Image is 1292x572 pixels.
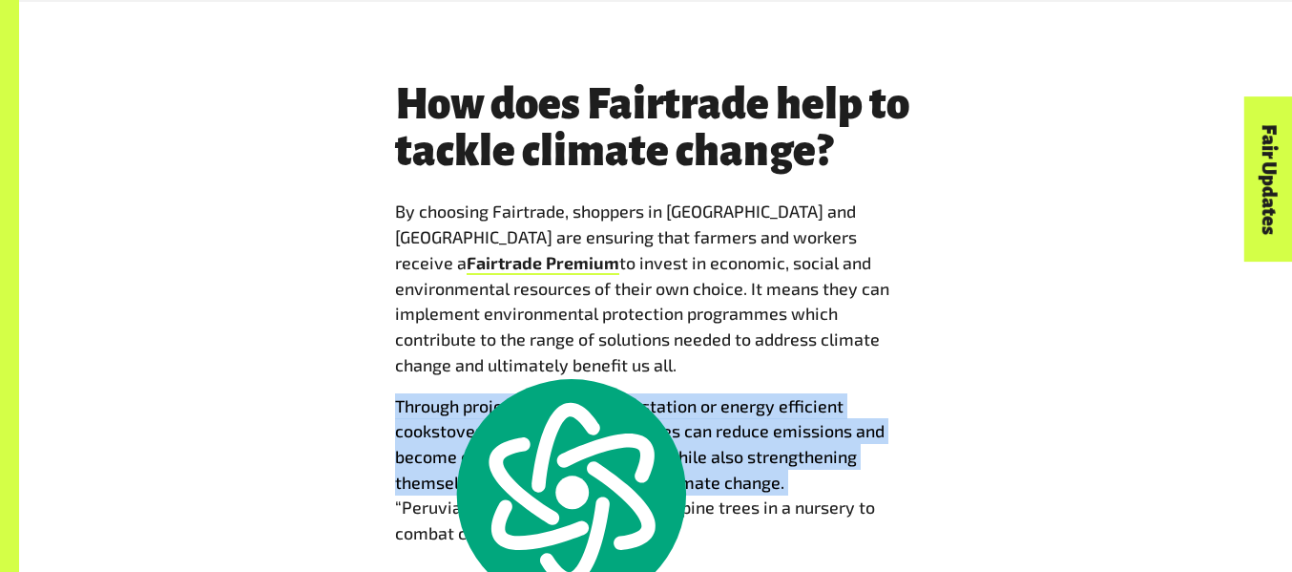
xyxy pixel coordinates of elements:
[467,252,619,275] a: Fairtrade Premium
[395,82,916,176] h2: How does Fairtrade help to tackle climate change?
[395,199,916,377] p: By choosing Fairtrade, shoppers in [GEOGRAPHIC_DATA] and [GEOGRAPHIC_DATA] are ensuring that farm...
[395,393,916,546] p: Through projects such as reforestation or energy efficient cookstoves, vulnerable communities can...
